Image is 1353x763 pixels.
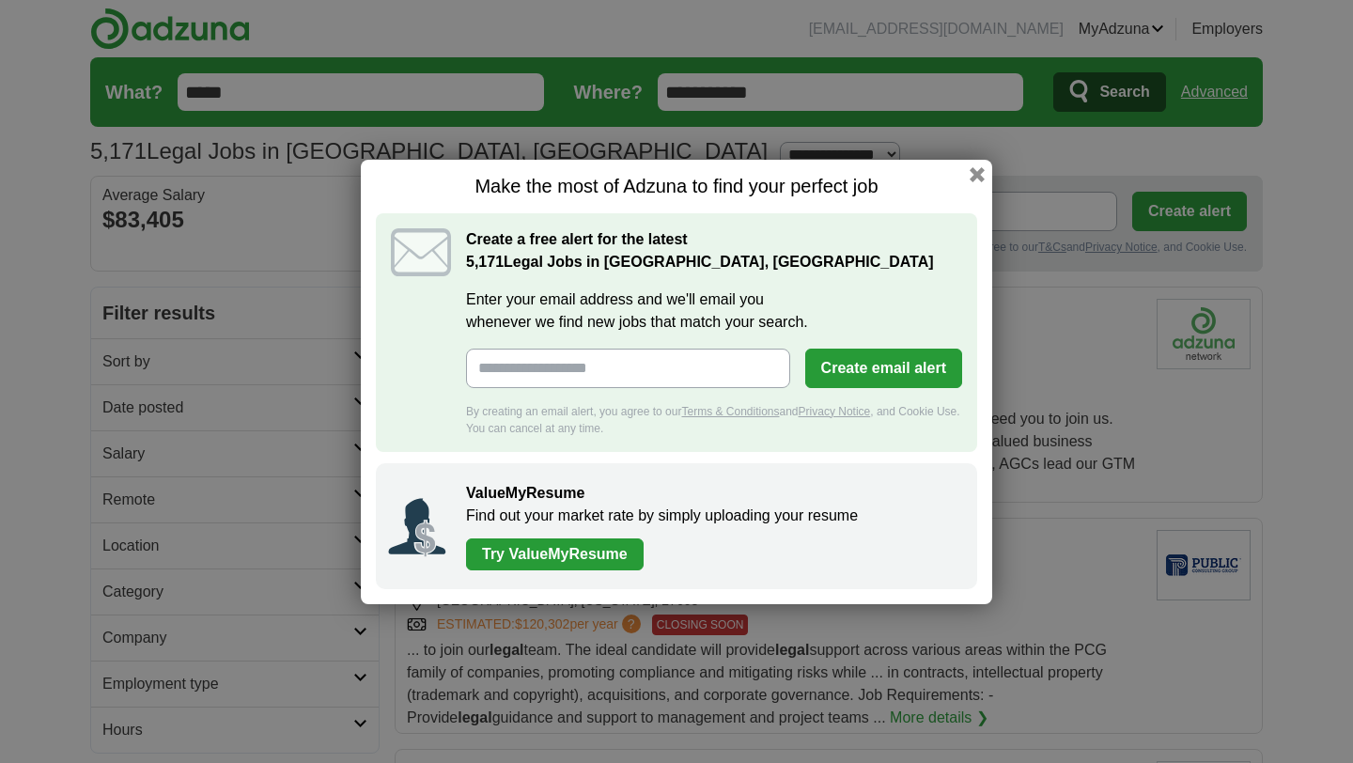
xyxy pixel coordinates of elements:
[466,482,958,505] h2: ValueMyResume
[805,349,962,388] button: Create email alert
[466,403,962,437] div: By creating an email alert, you agree to our and , and Cookie Use. You can cancel at any time.
[466,251,504,273] span: 5,171
[466,228,962,273] h2: Create a free alert for the latest
[799,405,871,418] a: Privacy Notice
[391,228,451,276] img: icon_email.svg
[466,254,934,270] strong: Legal Jobs in [GEOGRAPHIC_DATA], [GEOGRAPHIC_DATA]
[681,405,779,418] a: Terms & Conditions
[466,288,962,334] label: Enter your email address and we'll email you whenever we find new jobs that match your search.
[376,175,977,198] h1: Make the most of Adzuna to find your perfect job
[466,538,644,570] a: Try ValueMyResume
[466,505,958,527] p: Find out your market rate by simply uploading your resume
